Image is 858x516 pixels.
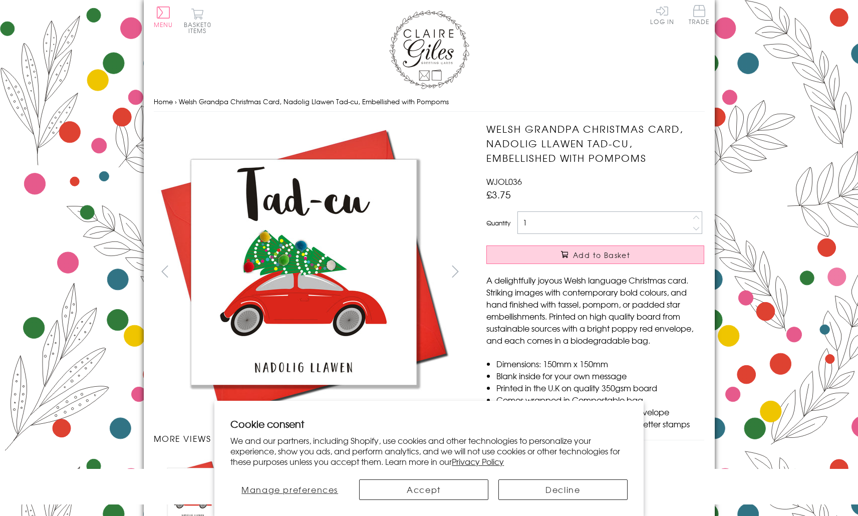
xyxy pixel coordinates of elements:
[689,5,710,27] a: Trade
[154,20,173,29] span: Menu
[466,122,767,422] img: Welsh Grandpa Christmas Card, Nadolig Llawen Tad-cu, Embellished with Pompoms
[496,382,704,394] li: Printed in the U.K on quality 350gsm board
[496,394,704,406] li: Comes wrapped in Compostable bag
[486,187,511,201] span: £3.75
[175,97,177,106] span: ›
[241,483,338,495] span: Manage preferences
[486,274,704,346] p: A delightfully joyous Welsh language Christmas card. Striking images with contemporary bold colou...
[389,10,469,89] img: Claire Giles Greetings Cards
[154,7,173,28] button: Menu
[179,97,449,106] span: Welsh Grandpa Christmas Card, Nadolig Llawen Tad-cu, Embellished with Pompoms
[650,5,674,25] a: Log In
[230,417,628,431] h2: Cookie consent
[486,175,522,187] span: WJOL036
[184,8,211,34] button: Basket0 items
[486,122,704,165] h1: Welsh Grandpa Christmas Card, Nadolig Llawen Tad-cu, Embellished with Pompoms
[496,370,704,382] li: Blank inside for your own message
[230,479,349,500] button: Manage preferences
[154,260,176,283] button: prev
[154,97,173,106] a: Home
[486,218,510,227] label: Quantity
[498,479,628,500] button: Decline
[689,5,710,25] span: Trade
[154,92,705,112] nav: breadcrumbs
[573,250,630,260] span: Add to Basket
[359,479,488,500] button: Accept
[154,432,467,444] h3: More views
[230,435,628,466] p: We and our partners, including Shopify, use cookies and other technologies to personalize your ex...
[452,455,504,467] a: Privacy Policy
[486,245,704,264] button: Add to Basket
[496,358,704,370] li: Dimensions: 150mm x 150mm
[188,20,211,35] span: 0 items
[153,122,454,422] img: Welsh Grandpa Christmas Card, Nadolig Llawen Tad-cu, Embellished with Pompoms
[444,260,466,283] button: next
